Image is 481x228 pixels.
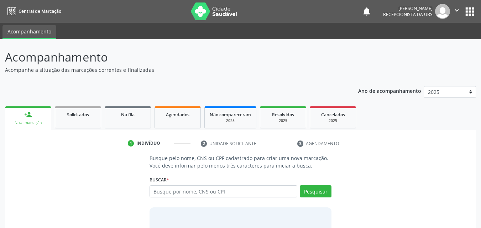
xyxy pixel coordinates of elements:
p: Ano de acompanhamento [358,86,421,95]
a: Acompanhamento [2,25,56,39]
div: [PERSON_NAME] [383,5,433,11]
button: apps [464,5,476,18]
div: Nova marcação [10,120,46,126]
span: Na fila [121,112,135,118]
i:  [453,6,461,14]
div: 2025 [210,118,251,123]
div: 2025 [315,118,351,123]
span: Solicitados [67,112,89,118]
input: Busque por nome, CNS ou CPF [150,185,298,197]
div: person_add [24,111,32,118]
p: Busque pelo nome, CNS ou CPF cadastrado para criar uma nova marcação. Você deve informar pelo men... [150,154,332,169]
label: Buscar [150,174,169,185]
span: Recepcionista da UBS [383,11,433,17]
button: Pesquisar [300,185,331,197]
span: Cancelados [321,112,345,118]
div: 1 [128,140,134,147]
div: Indivíduo [136,140,160,147]
div: 2025 [265,118,301,123]
span: Resolvidos [272,112,294,118]
img: img [435,4,450,19]
a: Central de Marcação [5,5,61,17]
span: Agendados [166,112,189,118]
span: Não compareceram [210,112,251,118]
span: Central de Marcação [19,8,61,14]
p: Acompanhamento [5,48,335,66]
button: notifications [362,6,372,16]
p: Acompanhe a situação das marcações correntes e finalizadas [5,66,335,74]
button:  [450,4,464,19]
